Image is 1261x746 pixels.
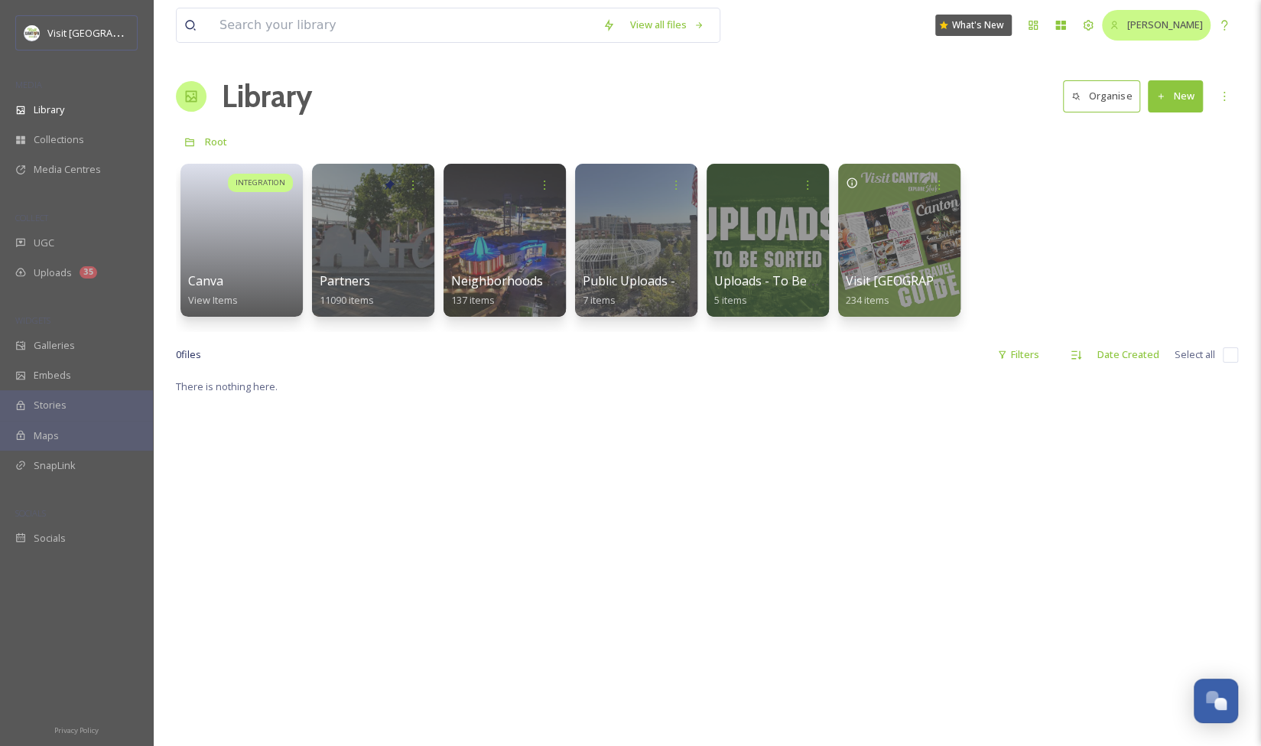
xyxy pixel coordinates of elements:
[34,132,84,147] span: Collections
[15,507,46,519] span: SOCIALS
[583,293,616,307] span: 7 items
[1102,10,1211,40] a: [PERSON_NAME]
[622,10,712,40] a: View all files
[846,272,1094,289] span: Visit [GEOGRAPHIC_DATA] - Internal Assets
[451,274,604,307] a: Neighborhoods & Regions137 items
[15,314,50,326] span: WIDGETS
[714,272,848,289] span: Uploads - To Be Sorted
[714,293,747,307] span: 5 items
[1090,340,1167,370] div: Date Created
[34,265,72,280] span: Uploads
[34,428,59,443] span: Maps
[80,266,97,279] div: 35
[714,274,848,307] a: Uploads - To Be Sorted5 items
[1127,18,1203,31] span: [PERSON_NAME]
[188,293,238,307] span: View Items
[54,725,99,735] span: Privacy Policy
[1194,679,1238,723] button: Open Chat
[34,398,67,412] span: Stories
[222,73,312,119] a: Library
[15,212,48,223] span: COLLECT
[236,178,285,188] span: INTEGRATION
[935,15,1012,36] a: What's New
[34,162,101,177] span: Media Centres
[34,531,66,546] span: Socials
[205,132,227,151] a: Root
[34,236,54,250] span: UGC
[583,274,856,307] a: Public Uploads - Snapshots of [PERSON_NAME]7 items
[1148,80,1203,112] button: New
[451,293,495,307] span: 137 items
[47,25,166,40] span: Visit [GEOGRAPHIC_DATA]
[176,156,307,317] a: INTEGRATIONCanvaView Items
[583,272,856,289] span: Public Uploads - Snapshots of [PERSON_NAME]
[34,103,64,117] span: Library
[320,272,370,289] span: Partners
[846,274,1094,307] a: Visit [GEOGRAPHIC_DATA] - Internal Assets234 items
[1175,347,1215,362] span: Select all
[34,338,75,353] span: Galleries
[176,380,278,393] span: There is nothing here.
[320,274,374,307] a: Partners11090 items
[205,135,227,148] span: Root
[54,720,99,738] a: Privacy Policy
[34,458,76,473] span: SnapLink
[320,293,374,307] span: 11090 items
[846,293,889,307] span: 234 items
[15,79,42,90] span: MEDIA
[34,368,71,383] span: Embeds
[990,340,1047,370] div: Filters
[176,347,201,362] span: 0 file s
[1063,80,1140,112] button: Organise
[188,272,223,289] span: Canva
[24,25,40,41] img: download.jpeg
[451,272,604,289] span: Neighborhoods & Regions
[212,8,595,42] input: Search your library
